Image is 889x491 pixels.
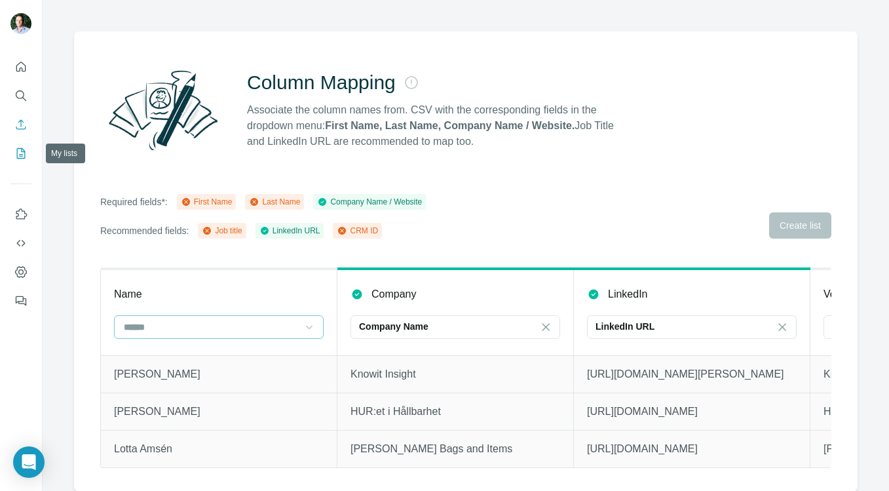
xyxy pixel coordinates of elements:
[337,225,378,237] div: CRM ID
[181,196,233,208] div: First Name
[247,102,626,149] p: Associate the column names from. CSV with the corresponding fields in the dropdown menu: Job Titl...
[596,320,654,333] p: LinkedIn URL
[114,404,324,420] p: [PERSON_NAME]
[114,441,324,457] p: Lotta Amsén
[247,71,396,94] h2: Column Mapping
[114,286,142,302] p: Name
[371,286,416,302] p: Company
[114,366,324,382] p: [PERSON_NAME]
[350,366,560,382] p: Knowit Insight
[10,142,31,165] button: My lists
[202,225,242,237] div: Job title
[350,441,560,457] p: [PERSON_NAME] Bags and Items
[10,84,31,108] button: Search
[587,404,797,420] p: [URL][DOMAIN_NAME]
[10,13,31,34] img: Avatar
[317,196,422,208] div: Company Name / Website
[325,120,575,131] strong: First Name, Last Name, Company Name / Website.
[100,224,189,237] p: Recommended fields:
[10,289,31,313] button: Feedback
[10,231,31,255] button: Use Surfe API
[10,113,31,136] button: Enrich CSV
[100,63,226,157] img: Surfe Illustration - Column Mapping
[10,55,31,79] button: Quick start
[13,446,45,478] div: Open Intercom Messenger
[608,286,648,302] p: LinkedIn
[587,441,797,457] p: [URL][DOMAIN_NAME]
[359,320,428,333] p: Company Name
[10,260,31,284] button: Dashboard
[587,366,797,382] p: [URL][DOMAIN_NAME][PERSON_NAME]
[249,196,300,208] div: Last Name
[10,203,31,226] button: Use Surfe on LinkedIn
[350,404,560,420] p: HUR:et i Hållbarhet
[100,195,168,208] p: Required fields*:
[259,225,320,237] div: LinkedIn URL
